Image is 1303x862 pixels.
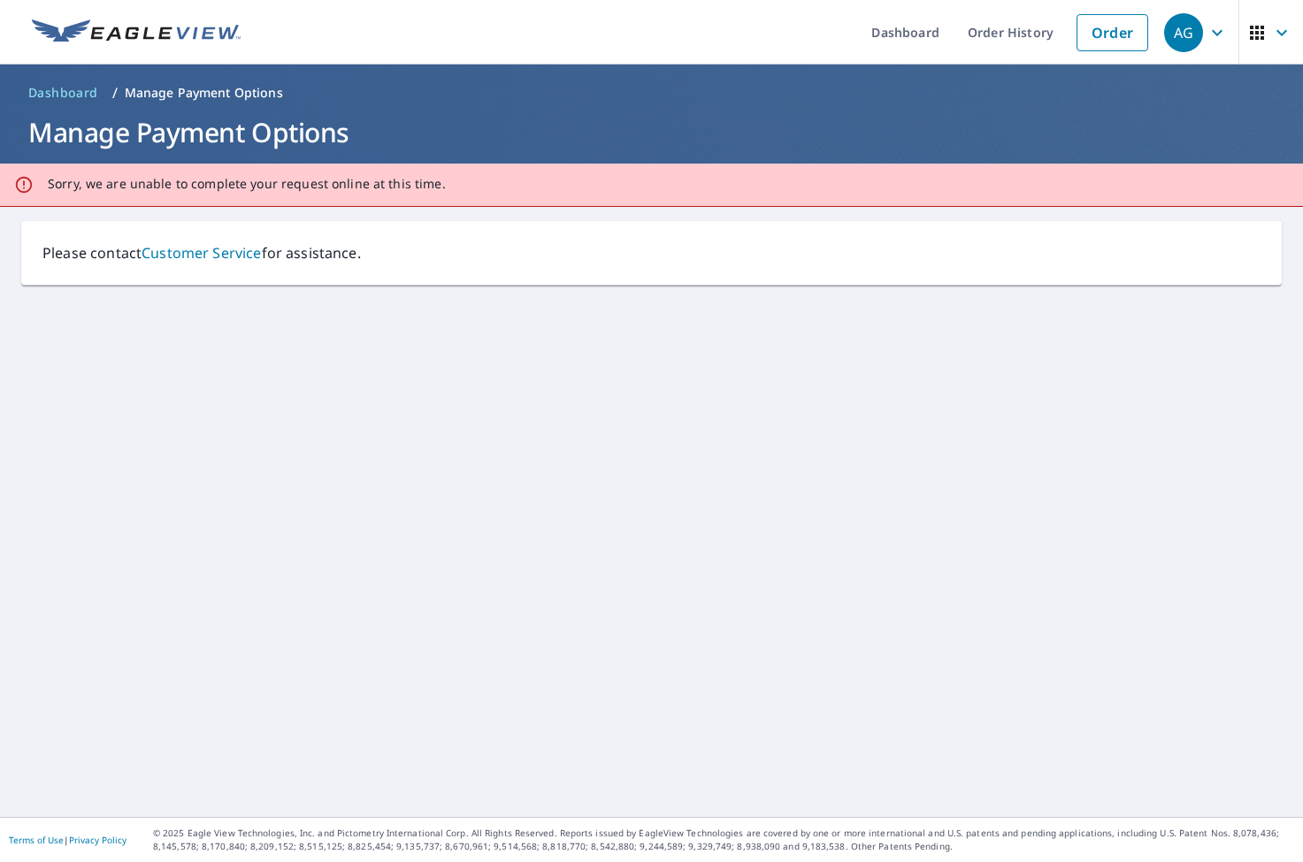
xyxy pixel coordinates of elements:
li: / [112,82,118,103]
img: EV Logo [32,19,241,46]
p: Sorry, we are unable to complete your request online at this time. [48,176,446,192]
a: Privacy Policy [69,834,126,846]
nav: breadcrumb [21,79,1282,107]
div: AG [1164,13,1203,52]
p: Please contact for assistance. [42,242,1261,263]
a: Dashboard [21,79,105,107]
h1: Manage Payment Options [21,114,1282,150]
a: Order [1077,14,1148,51]
p: Manage Payment Options [125,84,283,102]
a: Terms of Use [9,834,64,846]
p: © 2025 Eagle View Technologies, Inc. and Pictometry International Corp. All Rights Reserved. Repo... [153,827,1294,853]
a: Customer Service [142,243,261,263]
p: | [9,835,126,845]
span: Dashboard [28,84,98,102]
